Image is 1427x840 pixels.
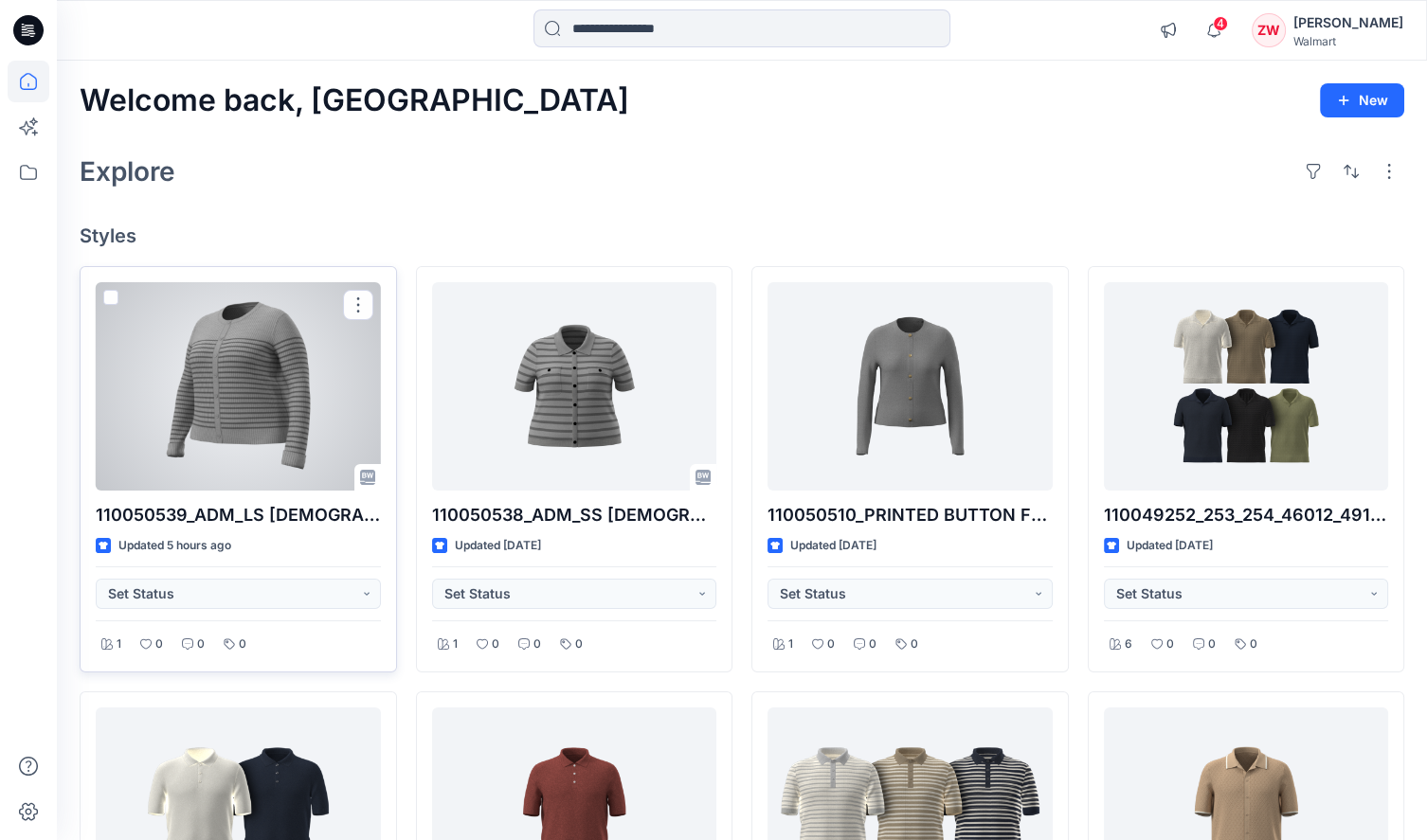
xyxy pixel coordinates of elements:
[432,282,717,491] a: 110050538_ADM_SS LADY CARDI
[911,634,918,654] p: 0
[80,156,175,187] h2: Explore
[239,634,246,654] p: 0
[432,502,717,528] p: 110050538_ADM_SS [DEMOGRAPHIC_DATA] CARDI
[575,634,583,654] p: 0
[80,224,1404,247] h4: Styles
[118,536,231,556] p: Updated 5 hours ago
[788,634,793,654] p: 1
[455,536,541,556] p: Updated [DATE]
[790,536,876,556] p: Updated [DATE]
[1104,502,1389,528] p: 110049252_253_254_46012_49136_49200_49138_ADM_WAVE JACQUARD LINEN BLENDED [PERSON_NAME] POLO - 副本
[768,502,1053,528] p: 110050510_PRINTED BUTTON FRONT CARDIGAN
[1250,634,1257,654] p: 0
[1293,11,1403,34] div: [PERSON_NAME]
[96,502,381,528] p: 110050539_ADM_LS [DEMOGRAPHIC_DATA] CARDI
[1320,83,1404,117] button: New
[453,634,458,654] p: 1
[1125,634,1132,654] p: 6
[1293,34,1403,48] div: Walmart
[80,83,629,118] h2: Welcome back, [GEOGRAPHIC_DATA]
[1213,16,1228,31] span: 4
[1252,13,1286,47] div: ZW
[96,282,381,491] a: 110050539_ADM_LS LADY CARDI
[1127,536,1213,556] p: Updated [DATE]
[197,634,205,654] p: 0
[1208,634,1216,654] p: 0
[533,634,541,654] p: 0
[1166,634,1174,654] p: 0
[827,634,835,654] p: 0
[1104,282,1389,491] a: 110049252_253_254_46012_49136_49200_49138_ADM_WAVE JACQUARD LINEN BLENDED JOHNNY SWEATER POLO - 副本
[768,282,1053,491] a: 110050510_PRINTED BUTTON FRONT CARDIGAN
[492,634,499,654] p: 0
[155,634,163,654] p: 0
[869,634,876,654] p: 0
[117,634,121,654] p: 1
